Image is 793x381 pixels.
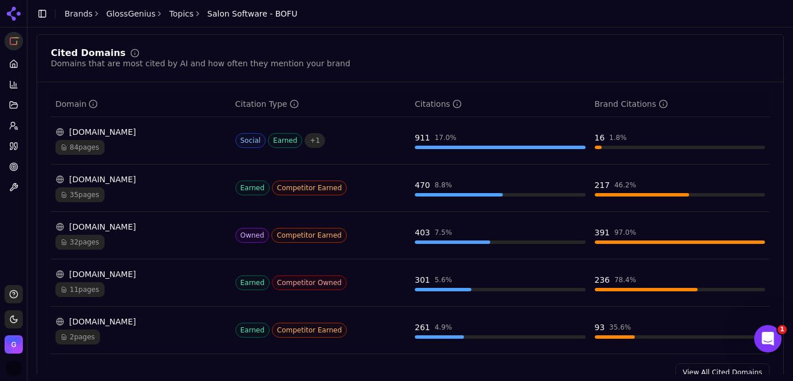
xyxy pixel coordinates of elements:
[207,8,298,19] span: Salon Software - BOFU
[271,228,347,243] span: Competitor Earned
[51,58,350,69] div: Domains that are most cited by AI and how often they mention your brand
[415,98,462,110] div: Citations
[231,91,411,117] th: citationTypes
[268,133,302,148] span: Earned
[415,322,430,333] div: 261
[305,133,325,148] span: + 1
[595,227,610,238] div: 391
[235,181,270,195] span: Earned
[235,133,266,148] span: Social
[6,360,22,376] button: Open user button
[5,335,23,354] button: Open organization switcher
[5,32,23,50] img: GlossGenius
[55,126,226,138] div: [DOMAIN_NAME]
[55,187,105,202] span: 35 pages
[415,179,430,191] div: 470
[55,235,105,250] span: 32 pages
[106,8,155,19] a: GlossGenius
[614,275,636,284] div: 78.4 %
[235,98,299,110] div: Citation Type
[272,323,347,338] span: Competitor Earned
[55,282,105,297] span: 11 pages
[614,228,636,237] div: 97.0 %
[6,360,22,376] img: Lauren Guberman
[272,275,347,290] span: Competitor Owned
[415,274,430,286] div: 301
[415,132,430,143] div: 911
[614,181,636,190] div: 46.2 %
[609,323,631,332] div: 35.6 %
[55,268,226,280] div: [DOMAIN_NAME]
[435,228,452,237] div: 7.5 %
[595,322,605,333] div: 93
[595,132,605,143] div: 16
[55,316,226,327] div: [DOMAIN_NAME]
[5,32,23,50] button: Current brand: GlossGenius
[778,325,787,334] span: 1
[415,227,430,238] div: 403
[435,181,452,190] div: 8.8 %
[435,275,452,284] div: 5.6 %
[435,323,452,332] div: 4.9 %
[235,323,270,338] span: Earned
[235,228,270,243] span: Owned
[55,140,105,155] span: 84 pages
[51,91,770,354] div: Data table
[51,91,231,117] th: domain
[595,179,610,191] div: 217
[55,98,98,110] div: Domain
[609,133,627,142] div: 1.8 %
[55,174,226,185] div: [DOMAIN_NAME]
[55,221,226,232] div: [DOMAIN_NAME]
[410,91,590,117] th: totalCitationCount
[272,181,347,195] span: Competitor Earned
[55,330,100,344] span: 2 pages
[754,325,782,352] iframe: Intercom live chat
[595,98,668,110] div: Brand Citations
[51,49,126,58] div: Cited Domains
[435,133,456,142] div: 17.0 %
[590,91,770,117] th: brandCitationCount
[65,9,93,18] a: Brands
[595,274,610,286] div: 236
[235,275,270,290] span: Earned
[169,8,194,19] a: Topics
[5,335,23,354] img: GlossGenius
[65,8,297,19] nav: breadcrumb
